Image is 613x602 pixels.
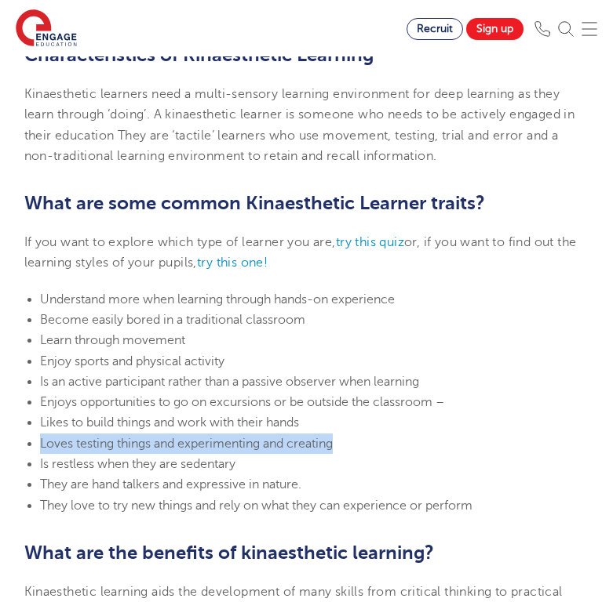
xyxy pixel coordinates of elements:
[407,18,463,40] a: Recruit
[40,457,235,471] span: Is restless when they are sedentary
[40,375,419,389] span: Is an active participant rather than a passive observer when learning
[40,313,305,327] span: Become easily bored in a traditional classroom
[24,87,575,163] span: Kinaesthetic learners need a multi-sensory learning environment for deep learning as they learn t...
[535,21,550,37] img: Phone
[40,354,224,368] span: Enjoy sports and physical activity
[558,21,574,37] img: Search
[40,395,444,409] span: Enjoys opportunities to go on excursions or be outside the classroom –
[40,477,301,491] span: They are hand talkers and expressive in nature.
[197,256,268,270] a: try this one!
[40,437,333,451] span: Loves testing things and experimenting and creating
[466,18,524,40] a: Sign up
[24,192,485,214] span: What are some common Kinaesthetic Learner traits?
[24,232,589,274] p: If you want to explore which type of learner you are, or, if you want to find out the learning st...
[582,21,597,37] img: Mobile Menu
[40,499,473,513] span: They love to try new things and rely on what they can experience or perform
[40,333,185,347] span: Learn through movement
[24,542,434,564] b: What are the benefits of kinaesthetic learning?
[336,235,404,249] a: try this quiz
[40,292,395,306] span: Understand more when learning through hands-on experience
[40,415,299,430] span: Likes to build things and work with their hands
[417,23,453,34] span: Recruit
[16,9,77,49] img: Engage Education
